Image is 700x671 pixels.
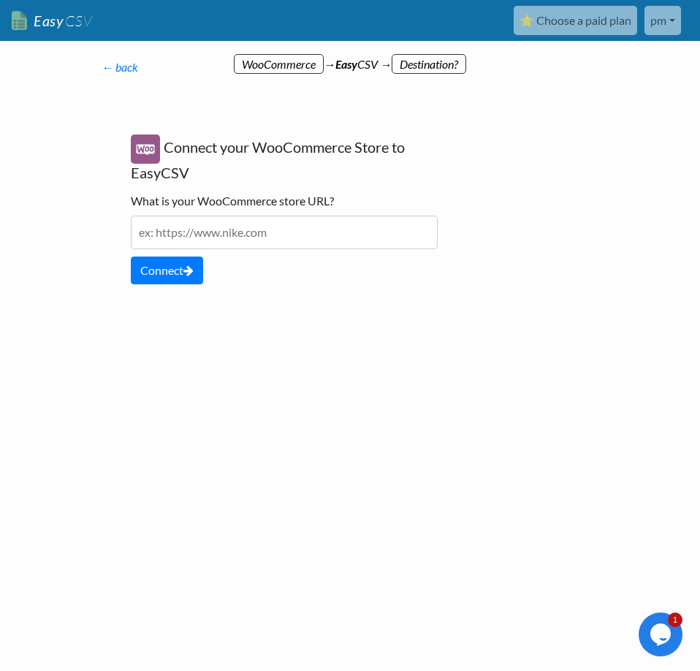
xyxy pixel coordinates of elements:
[131,257,203,284] button: Connect
[64,12,92,30] span: CSV
[131,134,160,164] img: WooCommerce
[102,60,138,74] a: ← back
[131,134,438,181] h5: Connect your WooCommerce Store to EasyCSV
[644,6,681,35] a: pm
[639,613,685,656] iframe: chat widget
[131,192,334,210] label: What is your WooCommerce store URL?
[131,216,438,249] input: ex: https://www.nike.com
[87,41,613,73] div: → CSV →
[12,6,92,36] a: EasyCSV
[514,6,637,35] a: ⭐ Choose a paid plan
